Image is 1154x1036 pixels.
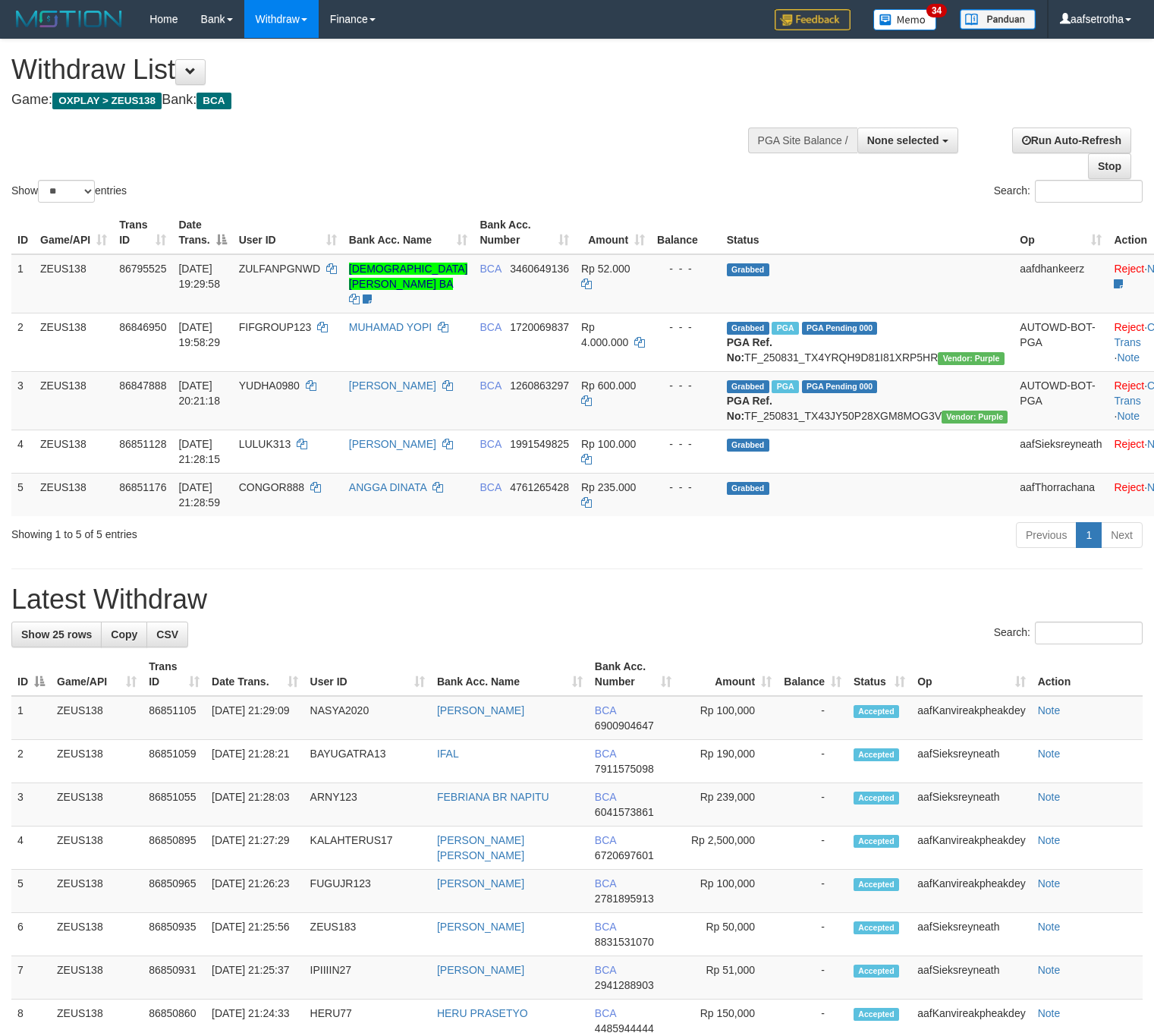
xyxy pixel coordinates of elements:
[304,913,431,956] td: ZEUS183
[11,8,127,30] img: MOTION_logo.png
[21,628,92,641] span: Show 25 rows
[343,211,474,254] th: Bank Acc. Name: activate to sort column ascending
[349,481,426,493] a: ANGGA DINATA
[678,783,778,827] td: Rp 239,000
[206,696,304,740] td: [DATE] 21:29:09
[119,481,166,493] span: 86851176
[727,336,772,364] b: PGA Ref. No:
[1114,438,1144,450] a: Reject
[595,748,616,760] span: BCA
[349,263,468,290] a: [DEMOGRAPHIC_DATA][PERSON_NAME] BA
[1035,622,1143,644] input: Search:
[854,835,899,848] span: Accepted
[938,352,1004,365] span: Vendor URL: https://trx4.1velocity.biz
[911,827,1031,870] td: aafKanvireakpheakdey
[119,263,166,275] span: 86795525
[437,834,524,861] a: [PERSON_NAME] [PERSON_NAME]
[304,870,431,913] td: FUGUJR123
[51,740,143,783] td: ZEUS138
[721,371,1014,430] td: TF_250831_TX43JY50P28XGM8MOG3V
[772,322,798,335] span: Marked by aafnoeunsreypich
[51,696,143,740] td: ZEUS138
[873,9,937,30] img: Button%20Memo.svg
[727,395,772,422] b: PGA Ref. No:
[146,622,188,647] a: CSV
[51,913,143,956] td: ZEUS138
[206,653,304,696] th: Date Trans.: activate to sort column ascending
[595,806,654,818] span: Copy 6041573861 to clipboard
[437,964,524,976] a: [PERSON_NAME]
[119,379,166,392] span: 86847888
[52,93,162,109] span: OXPLAY > ZEUS138
[178,379,220,407] span: [DATE] 20:21:18
[206,870,304,913] td: [DATE] 21:26:23
[206,956,304,1000] td: [DATE] 21:25:37
[778,956,847,1000] td: -
[143,956,206,1000] td: 86850931
[678,653,778,696] th: Amount: activate to sort column ascending
[1114,379,1144,392] a: Reject
[349,321,432,333] a: MUHAMAD YOPI
[304,653,431,696] th: User ID: activate to sort column ascending
[778,913,847,956] td: -
[778,783,847,827] td: -
[595,1007,616,1019] span: BCA
[657,480,715,495] div: - - -
[11,521,470,542] div: Showing 1 to 5 of 5 entries
[239,321,312,333] span: FIFGROUP123
[51,783,143,827] td: ZEUS138
[1114,263,1144,275] a: Reject
[581,438,636,450] span: Rp 100.000
[926,4,947,17] span: 34
[11,653,51,696] th: ID: activate to sort column descending
[143,870,206,913] td: 86850965
[11,180,127,203] label: Show entries
[727,380,769,393] span: Grabbed
[595,763,654,775] span: Copy 7911575098 to clipboard
[595,834,616,846] span: BCA
[942,411,1008,424] span: Vendor URL: https://trx4.1velocity.biz
[239,438,291,450] span: LULUK313
[206,740,304,783] td: [DATE] 21:28:21
[143,696,206,740] td: 86851105
[206,913,304,956] td: [DATE] 21:25:56
[721,313,1014,371] td: TF_250831_TX4YRQH9D81I81XRP5HR
[854,965,899,978] span: Accepted
[11,956,51,1000] td: 7
[156,628,178,641] span: CSV
[143,653,206,696] th: Trans ID: activate to sort column ascending
[437,704,524,716] a: [PERSON_NAME]
[51,870,143,913] td: ZEUS138
[11,870,51,913] td: 5
[1014,254,1108,313] td: aafdhankeerz
[119,438,166,450] span: 86851128
[1038,877,1061,890] a: Note
[437,921,524,933] a: [PERSON_NAME]
[911,956,1031,1000] td: aafSieksreyneath
[206,783,304,827] td: [DATE] 21:28:03
[678,870,778,913] td: Rp 100,000
[1038,704,1061,716] a: Note
[847,653,911,696] th: Status: activate to sort column ascending
[437,1007,528,1019] a: HERU PRASETYO
[11,254,34,313] td: 1
[678,696,778,740] td: Rp 100,000
[1016,522,1077,548] a: Previous
[510,379,569,392] span: Copy 1260863297 to clipboard
[143,740,206,783] td: 86851059
[911,696,1031,740] td: aafKanvireakpheakdey
[581,263,630,275] span: Rp 52.000
[172,211,232,254] th: Date Trans.: activate to sort column descending
[473,211,575,254] th: Bank Acc. Number: activate to sort column ascending
[480,321,501,333] span: BCA
[11,740,51,783] td: 2
[775,9,851,30] img: Feedback.jpg
[11,913,51,956] td: 6
[854,705,899,718] span: Accepted
[595,936,654,948] span: Copy 8831531070 to clipboard
[657,261,715,276] div: - - -
[51,653,143,696] th: Game/API: activate to sort column ascending
[113,211,172,254] th: Trans ID: activate to sort column ascending
[1014,211,1108,254] th: Op: activate to sort column ascending
[1114,481,1144,493] a: Reject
